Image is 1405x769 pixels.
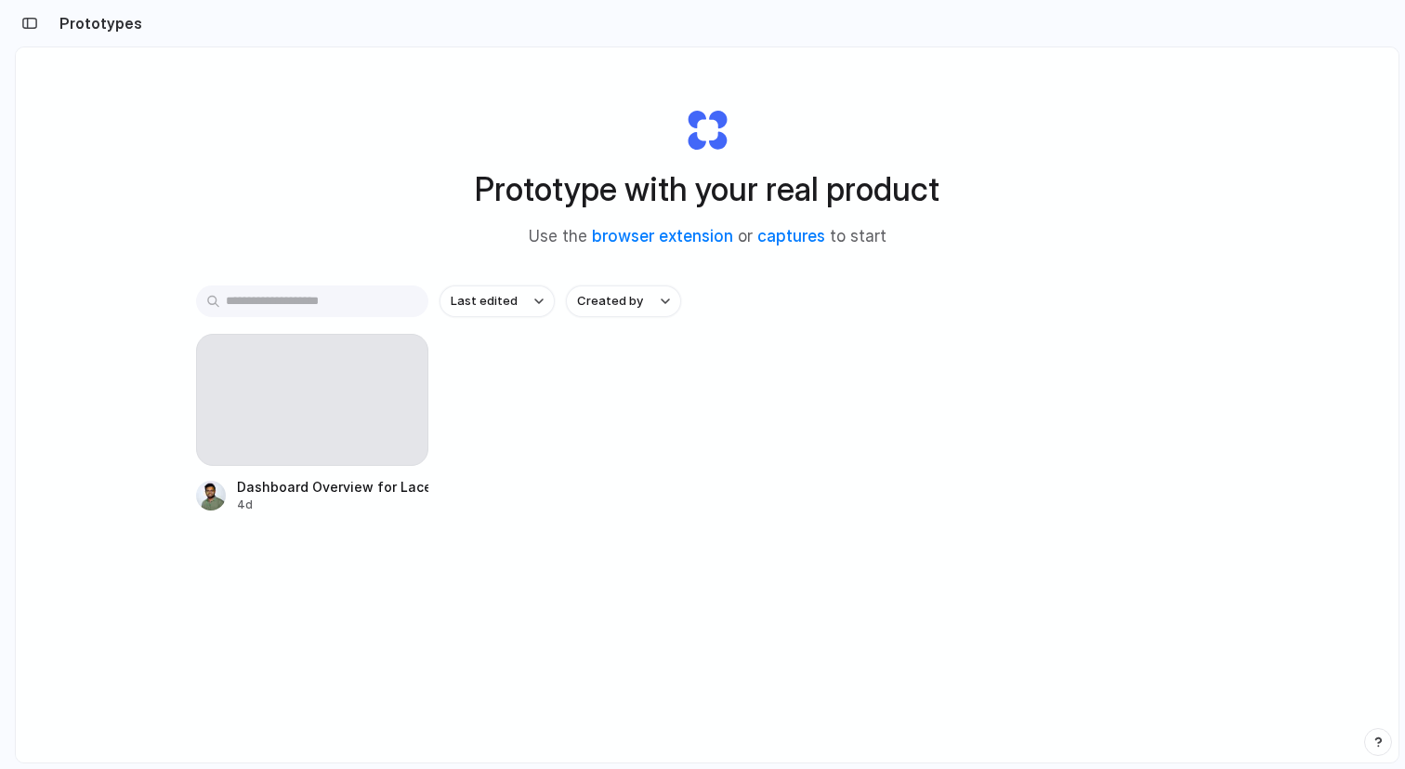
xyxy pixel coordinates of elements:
[566,285,681,317] button: Created by
[196,334,428,513] a: Dashboard Overview for Laces Apps4d
[592,227,733,245] a: browser extension
[237,497,428,513] div: 4d
[237,477,428,497] div: Dashboard Overview for Laces Apps
[529,225,886,249] span: Use the or to start
[52,12,142,34] h2: Prototypes
[577,292,643,311] span: Created by
[757,227,825,245] a: captures
[440,285,555,317] button: Last edited
[451,292,518,311] span: Last edited
[475,165,939,214] h1: Prototype with your real product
